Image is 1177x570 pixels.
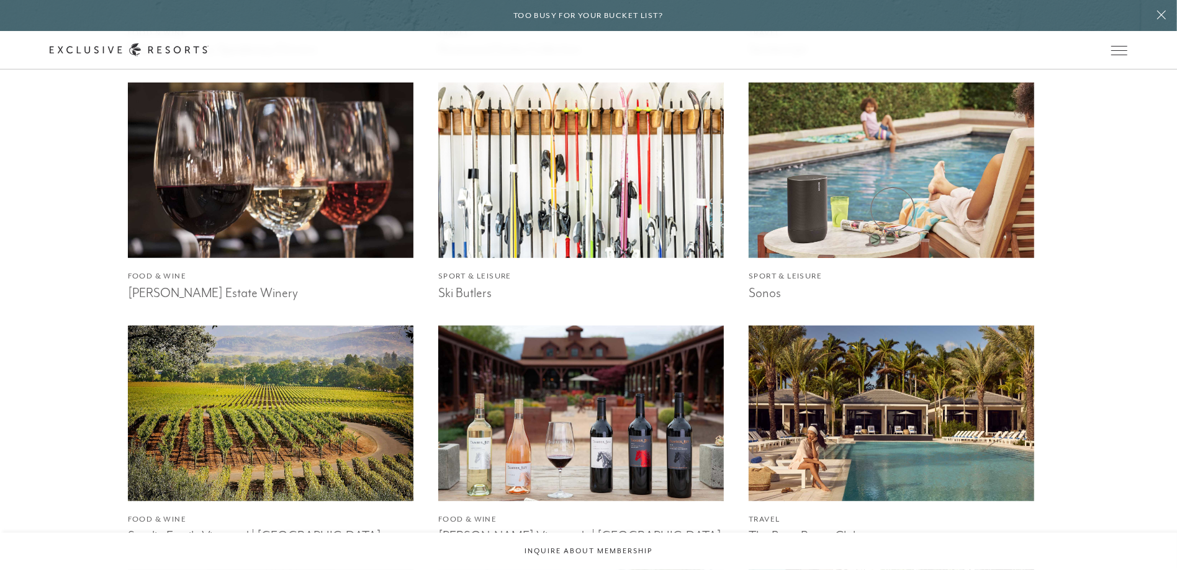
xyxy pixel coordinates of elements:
a: Sport & LeisureSonos [749,82,1034,301]
h4: Travel [749,514,1034,525]
h4: Food & Wine [128,270,413,282]
article: Learn More About Sonos [749,82,1034,301]
a: TravelThe Boca Raton Club [749,326,1034,544]
h4: Sport & Leisure [438,270,724,282]
a: Food & Wine[PERSON_NAME] Estate Winery [128,82,413,301]
h3: The Boca Raton Club [749,525,1034,544]
h4: Food & Wine [128,514,413,525]
article: Learn More About Ski Butlers [438,82,724,301]
article: Learn More About Staglin Family Vineyard | Napa Valley [128,326,413,544]
h3: [PERSON_NAME] Estate Winery [128,282,413,301]
button: Open navigation [1111,46,1127,55]
article: Learn More About Sinegal Estate Winery [128,82,413,301]
h3: Ski Butlers [438,282,724,301]
h6: Too busy for your bucket list? [513,10,664,22]
a: Food & Wine[PERSON_NAME] Vineyards | [GEOGRAPHIC_DATA] [438,326,724,544]
h3: [PERSON_NAME] Vineyards | [GEOGRAPHIC_DATA] [438,525,724,544]
article: Learn More About Tamber Bey Vineyards | Napa Valley [438,326,724,544]
a: Food & WineStaglin Family Vineyard | [GEOGRAPHIC_DATA] [128,326,413,544]
article: Learn More About The Boca Raton Club [749,326,1034,544]
h4: Sport & Leisure [749,270,1034,282]
a: Sport & LeisureSki Butlers [438,82,724,301]
h3: Staglin Family Vineyard | [GEOGRAPHIC_DATA] [128,525,413,544]
h3: Sonos [749,282,1034,301]
h4: Food & Wine [438,514,724,525]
